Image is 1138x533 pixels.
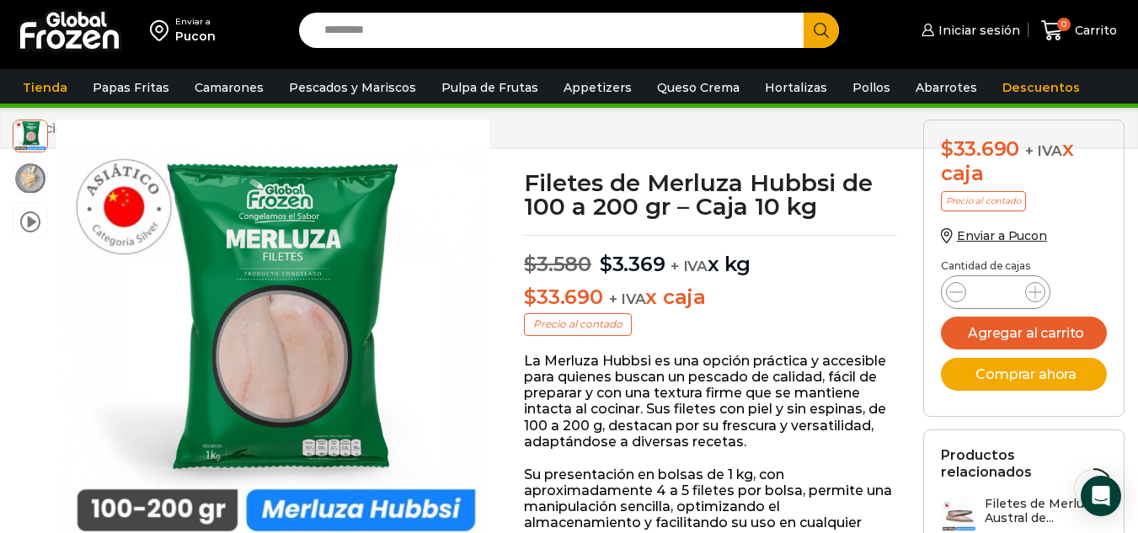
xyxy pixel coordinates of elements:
p: x kg [524,235,897,277]
div: x caja [941,137,1108,186]
a: Tienda [14,72,76,104]
span: Iniciar sesión [934,22,1020,39]
p: La Merluza Hubbsi es una opción práctica y accesible para quienes buscan un pescado de calidad, f... [524,353,897,450]
bdi: 3.580 [524,252,591,276]
bdi: 33.690 [524,285,602,309]
span: plato-merluza [13,162,47,195]
a: Queso Crema [649,72,748,104]
button: Search button [804,13,839,48]
span: Enviar a Pucon [957,228,1047,243]
a: Enviar a Pucon [941,228,1047,243]
a: Camarones [186,72,272,104]
span: filete de merluza [13,118,47,152]
span: $ [524,252,537,276]
div: Pucon [175,28,216,45]
a: 0 Carrito [1037,11,1121,51]
span: $ [524,285,537,309]
span: $ [941,136,954,161]
a: Filetes de Merluza Austral de... [941,497,1108,533]
a: Appetizers [555,72,640,104]
p: x caja [524,285,897,310]
a: Descuentos [994,72,1088,104]
div: Enviar a [175,16,216,28]
a: Abarrotes [907,72,986,104]
span: 0 [1057,18,1071,31]
button: Comprar ahora [941,358,1108,391]
bdi: 33.690 [941,136,1019,161]
a: Pollos [844,72,899,104]
h3: Filetes de Merluza Austral de... [985,497,1108,525]
p: Cantidad de cajas [941,260,1108,272]
p: Precio al contado [941,191,1026,211]
img: address-field-icon.svg [150,16,175,45]
span: + IVA [1025,142,1062,159]
a: Hortalizas [756,72,836,104]
div: Open Intercom Messenger [1081,476,1121,516]
input: Product quantity [980,280,1012,304]
bdi: 3.369 [600,252,665,276]
h1: Filetes de Merluza Hubbsi de 100 a 200 gr – Caja 10 kg [524,171,897,218]
a: Pescados y Mariscos [280,72,425,104]
p: Precio al contado [524,313,632,335]
span: Carrito [1071,22,1117,39]
span: $ [600,252,612,276]
a: Papas Fritas [84,72,178,104]
h2: Productos relacionados [941,447,1108,479]
button: Agregar al carrito [941,317,1108,349]
span: + IVA [671,258,708,274]
span: + IVA [609,290,646,307]
a: Pulpa de Frutas [433,72,547,104]
a: Iniciar sesión [917,13,1020,47]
